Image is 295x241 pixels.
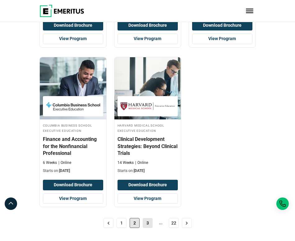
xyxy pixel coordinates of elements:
p: Online [135,160,148,165]
a: 1 [117,218,127,228]
img: Columbia Business School Executive Education [46,99,100,113]
a: View Program [192,34,252,44]
a: Finance Course by Columbia Business School Executive Education - August 28, 2025 Columbia Busines... [40,57,106,177]
p: Online [58,160,71,165]
button: Download Brochure [43,20,103,31]
button: Download Brochure [192,20,252,31]
button: Toggle Menu [246,9,253,13]
h4: Harvard Medical School Executive Education [118,123,178,133]
a: View Program [43,34,103,44]
button: Download Brochure [118,20,178,31]
img: Harvard Medical School Executive Education [121,99,175,113]
img: Finance and Accounting for the Nonfinancial Professional | Online Finance Course [40,57,106,119]
h4: Clinical Development Strategies: Beyond Clinical Trials [118,136,178,157]
img: Clinical Development Strategies: Beyond Clinical Trials | Online Digital Transformation Course [114,57,181,119]
p: 14 Weeks [118,160,134,165]
a: < [104,218,113,228]
h4: Columbia Business School Executive Education [43,123,103,133]
a: View Program [43,193,103,204]
p: Starts on: [118,168,178,174]
a: View Program [118,34,178,44]
a: Digital Transformation Course by Harvard Medical School Executive Education - August 28, 2025 Har... [114,57,181,177]
span: ... [156,218,166,228]
span: 2 [130,218,140,228]
a: 22 [169,218,179,228]
a: 3 [143,218,153,228]
p: Starts on: [43,168,103,174]
p: 6 Weeks [43,160,57,165]
button: Download Brochure [118,180,178,190]
span: [DATE] [134,169,145,173]
span: [DATE] [59,169,70,173]
a: View Program [118,193,178,204]
a: > [182,218,192,228]
button: Download Brochure [43,180,103,190]
h4: Finance and Accounting for the Nonfinancial Professional [43,136,103,157]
